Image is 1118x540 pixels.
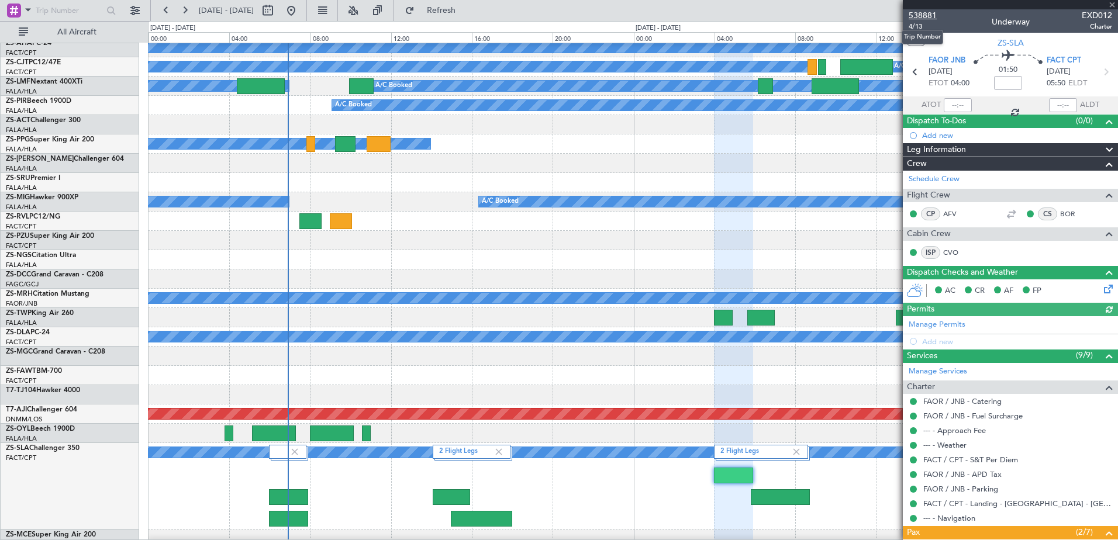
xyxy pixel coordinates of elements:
span: ETOT [929,78,948,89]
span: Leg Information [907,143,966,157]
div: A/C Booked [482,193,519,210]
span: T7-AJI [6,406,27,413]
a: FALA/HLA [6,145,37,154]
div: [DATE] - [DATE] [150,23,195,33]
div: 12:00 [391,32,472,43]
span: 04:00 [951,78,969,89]
div: CP [921,207,940,220]
span: Services [907,349,937,363]
span: FACT CPT [1047,55,1081,67]
a: FACT/CPT [6,241,36,250]
div: [DATE] - [DATE] [636,23,681,33]
div: A/C Booked [335,96,372,114]
span: (9/9) [1076,349,1093,361]
a: --- - Approach Fee [923,425,986,435]
span: FAOR JNB [929,55,965,67]
span: ZS-ACT [6,117,30,124]
span: ZS-[PERSON_NAME] [6,155,74,162]
span: Charter [907,380,935,394]
span: ZS-SLA [998,37,1024,49]
div: 08:00 [310,32,391,43]
div: Underway [992,16,1030,28]
a: FALA/HLA [6,184,37,192]
span: CR [975,285,985,297]
span: (2/7) [1076,526,1093,538]
a: FAGC/GCJ [6,280,39,289]
a: ZS-LMFNextant 400XTi [6,78,82,85]
span: All Aircraft [30,28,123,36]
span: Pax [907,526,920,539]
span: [DATE] [1047,66,1071,78]
img: gray-close.svg [494,446,504,457]
div: CS [1038,207,1057,220]
a: ZS-SRUPremier I [6,175,60,182]
span: ZS-OYL [6,425,30,432]
span: ZS-MRH [6,290,33,297]
a: FACT/CPT [6,49,36,57]
span: Crew [907,157,927,171]
a: FAOR/JNB [6,299,37,308]
a: FAOR / JNB - Fuel Surcharge [923,411,1023,421]
div: 04:00 [715,32,795,43]
a: ZS-MRHCitation Mustang [6,290,89,297]
span: ZS-TWP [6,310,32,317]
a: ZS-ACTChallenger 300 [6,117,81,124]
div: 00:00 [634,32,715,43]
span: (0/0) [1076,115,1093,127]
div: Add new [922,130,1112,140]
label: 2 Flight Legs [439,447,494,457]
div: 00:00 [149,32,229,43]
a: --- - Navigation [923,513,975,523]
span: 538881 [909,9,937,22]
a: ZS-AHAPC-24 [6,40,51,47]
span: Charter [1082,22,1112,32]
a: Manage Services [909,366,967,378]
span: ATOT [922,99,941,111]
span: Dispatch Checks and Weather [907,266,1018,279]
span: ZS-PZU [6,233,30,240]
span: ZS-PIR [6,98,27,105]
a: ZS-SLAChallenger 350 [6,445,80,452]
span: [DATE] [929,66,953,78]
div: 08:00 [795,32,876,43]
a: Schedule Crew [909,174,960,185]
a: FACT/CPT [6,454,36,462]
a: ZS-MGCGrand Caravan - C208 [6,348,105,355]
a: ZS-DLAPC-24 [6,329,50,336]
a: T7-AJIChallenger 604 [6,406,77,413]
a: ZS-TWPKing Air 260 [6,310,74,317]
a: ZS-PPGSuper King Air 200 [6,136,94,143]
a: --- - Weather [923,440,967,450]
a: ZS-[PERSON_NAME]Challenger 604 [6,155,124,162]
span: ZS-MGC [6,348,33,355]
span: Flight Crew [907,189,950,202]
div: 12:00 [876,32,957,43]
span: Refresh [417,6,466,15]
div: 20:00 [553,32,633,43]
a: CVO [943,247,969,258]
label: 2 Flight Legs [720,447,792,457]
a: FALA/HLA [6,106,37,115]
span: ZS-DCC [6,271,31,278]
a: ZS-OYLBeech 1900D [6,425,75,432]
span: 05:50 [1047,78,1065,89]
a: FALA/HLA [6,87,37,96]
div: ISP [921,246,940,259]
span: AC [945,285,955,297]
a: FAOR / JNB - Parking [923,484,998,494]
a: FACT / CPT - S&T Per Diem [923,455,1018,465]
a: ZS-NGSCitation Ultra [6,252,76,259]
input: Trip Number [36,2,103,19]
span: ZS-RVL [6,213,29,220]
span: Dispatch To-Dos [907,115,966,128]
span: ALDT [1080,99,1099,111]
span: 01:50 [999,64,1017,76]
img: gray-close.svg [791,446,802,457]
span: ZS-DLA [6,329,30,336]
a: FALA/HLA [6,203,37,212]
span: ZS-FAW [6,368,32,375]
a: FACT/CPT [6,376,36,385]
a: ZS-FAWTBM-700 [6,368,62,375]
a: ZS-PIRBeech 1900D [6,98,71,105]
span: ZS-MCE [6,531,32,538]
